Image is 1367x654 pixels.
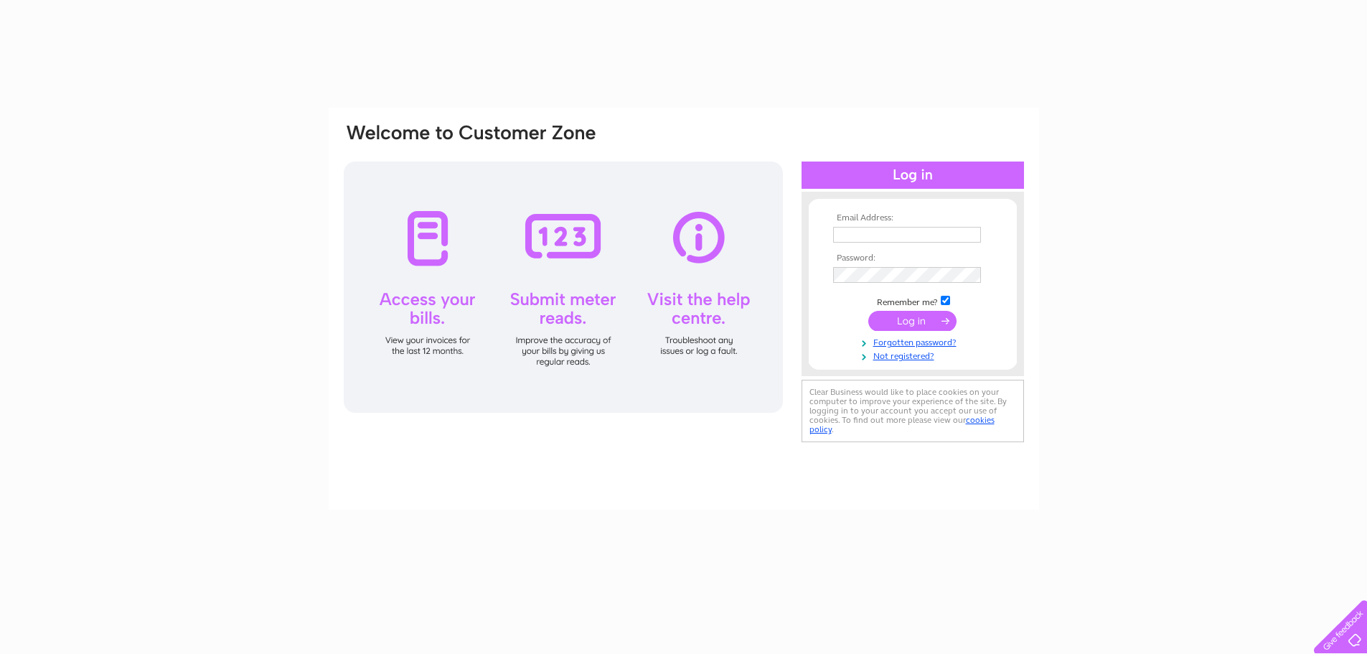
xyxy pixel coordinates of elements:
input: Submit [868,311,957,331]
th: Password: [830,253,996,263]
a: Forgotten password? [833,335,996,348]
td: Remember me? [830,294,996,308]
div: Clear Business would like to place cookies on your computer to improve your experience of the sit... [802,380,1024,442]
th: Email Address: [830,213,996,223]
a: cookies policy [809,415,995,434]
a: Not registered? [833,348,996,362]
